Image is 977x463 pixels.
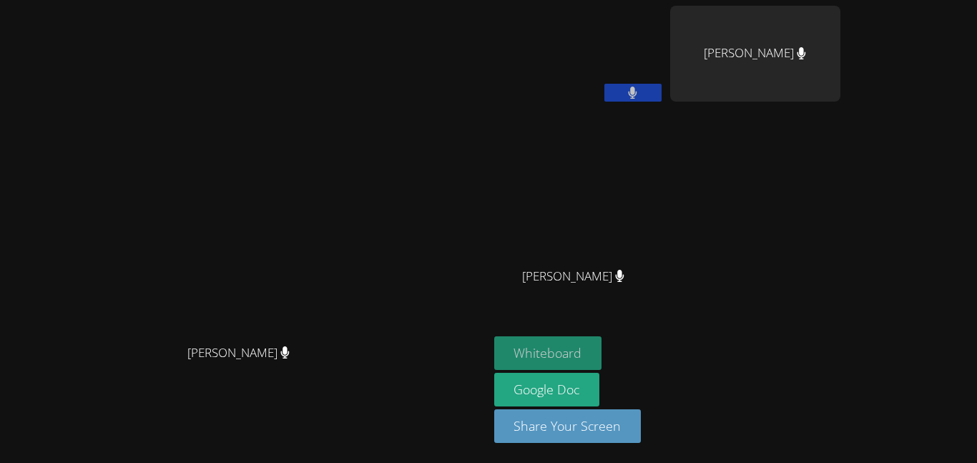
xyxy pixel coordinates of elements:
button: Whiteboard [494,336,602,370]
span: [PERSON_NAME] [522,266,624,287]
span: [PERSON_NAME] [187,343,290,364]
a: Google Doc [494,373,600,406]
button: Share Your Screen [494,409,642,443]
div: [PERSON_NAME] [670,6,840,102]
